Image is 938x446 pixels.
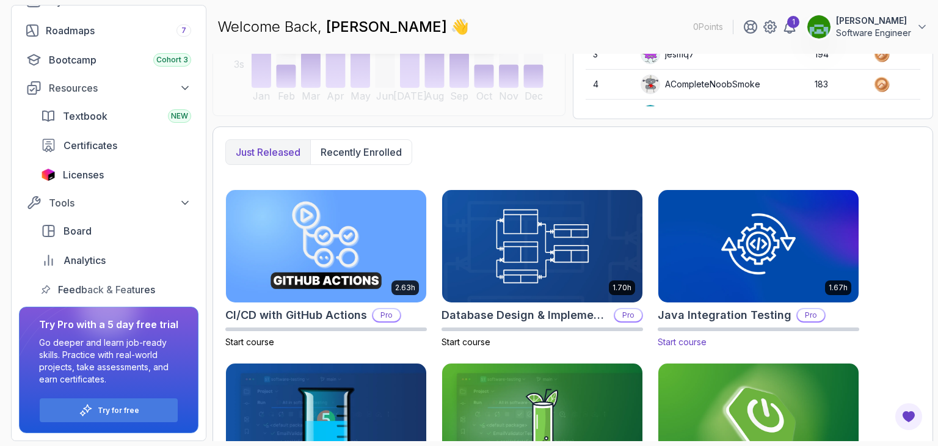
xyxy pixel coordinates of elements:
[63,167,104,182] span: Licenses
[442,190,642,302] img: Database Design & Implementation card
[641,105,660,123] img: user profile image
[641,75,660,93] img: default monster avatar
[225,189,427,348] a: CI/CD with GitHub Actions card2.63hCI/CD with GitHub ActionsProStart course
[217,17,469,37] p: Welcome Back,
[798,309,824,321] p: Pro
[807,40,866,70] td: 194
[442,337,490,347] span: Start course
[586,100,633,130] td: 5
[34,104,198,128] a: textbook
[49,196,191,210] div: Tools
[64,224,92,238] span: Board
[19,48,198,72] a: bootcamp
[34,133,198,158] a: certificates
[442,307,609,324] h2: Database Design & Implementation
[64,138,117,153] span: Certificates
[34,248,198,272] a: analytics
[34,277,198,302] a: feedback
[894,402,923,431] button: Open Feedback Button
[641,45,660,64] img: default monster avatar
[807,15,928,39] button: user profile image[PERSON_NAME]Software Engineer
[641,75,760,94] div: ACompleteNoobSmoke
[653,187,863,305] img: Java Integration Testing card
[442,189,643,348] a: Database Design & Implementation card1.70hDatabase Design & ImplementationProStart course
[181,26,186,35] span: 7
[64,253,106,268] span: Analytics
[49,81,191,95] div: Resources
[658,337,707,347] span: Start course
[615,309,642,321] p: Pro
[373,309,400,321] p: Pro
[658,189,859,348] a: Java Integration Testing card1.67hJava Integration TestingProStart course
[807,15,831,38] img: user profile image
[225,307,367,324] h2: CI/CD with GitHub Actions
[807,100,866,130] td: 178
[156,55,188,65] span: Cohort 3
[613,283,631,293] p: 1.70h
[586,40,633,70] td: 3
[310,140,412,164] button: Recently enrolled
[586,70,633,100] td: 4
[63,109,107,123] span: Textbook
[836,27,911,39] p: Software Engineer
[46,23,191,38] div: Roadmaps
[34,219,198,243] a: board
[41,169,56,181] img: jetbrains icon
[34,163,198,187] a: licenses
[171,111,188,121] span: NEW
[658,307,791,324] h2: Java Integration Testing
[807,70,866,100] td: 183
[693,21,723,33] p: 0 Points
[49,53,191,67] div: Bootcamp
[39,337,178,386] p: Go deeper and learn job-ready skills. Practice with real-world projects, take assessments, and ea...
[19,192,198,214] button: Tools
[641,104,700,124] div: Reb00rn
[787,16,799,28] div: 1
[836,15,911,27] p: [PERSON_NAME]
[395,283,415,293] p: 2.63h
[39,398,178,423] button: Try for free
[19,18,198,43] a: roadmaps
[451,17,469,37] span: 👋
[782,20,797,34] a: 1
[326,18,451,35] span: [PERSON_NAME]
[829,283,848,293] p: 1.67h
[98,406,139,415] a: Try for free
[226,140,310,164] button: Just released
[236,145,300,159] p: Just released
[226,190,426,302] img: CI/CD with GitHub Actions card
[19,77,198,99] button: Resources
[58,282,155,297] span: Feedback & Features
[225,337,274,347] span: Start course
[321,145,402,159] p: Recently enrolled
[641,45,694,64] div: jesmq7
